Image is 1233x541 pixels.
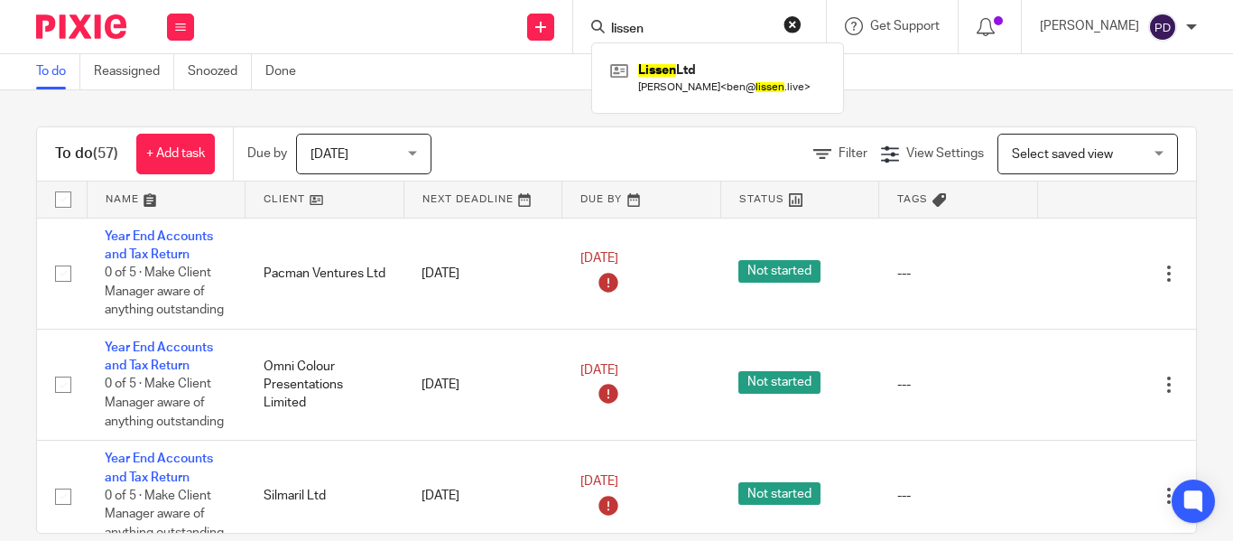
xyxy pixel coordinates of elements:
[580,475,618,488] span: [DATE]
[55,145,118,163] h1: To do
[738,482,820,505] span: Not started
[403,329,562,440] td: [DATE]
[897,376,1020,394] div: ---
[580,253,618,266] span: [DATE]
[247,145,287,163] p: Due by
[105,230,213,261] a: Year End Accounts and Tax Return
[897,487,1020,505] div: ---
[897,265,1020,283] div: ---
[839,147,867,160] span: Filter
[105,490,224,539] span: 0 of 5 · Make Client Manager aware of anything outstanding
[36,14,126,39] img: Pixie
[1148,13,1177,42] img: svg%3E
[105,452,213,483] a: Year End Accounts and Tax Return
[246,329,404,440] td: Omni Colour Presentations Limited
[1012,148,1113,161] span: Select saved view
[1040,17,1139,35] p: [PERSON_NAME]
[906,147,984,160] span: View Settings
[105,341,213,372] a: Year End Accounts and Tax Return
[265,54,310,89] a: Done
[403,218,562,329] td: [DATE]
[897,194,928,204] span: Tags
[311,148,348,161] span: [DATE]
[580,364,618,377] span: [DATE]
[94,54,174,89] a: Reassigned
[93,146,118,161] span: (57)
[136,134,215,174] a: + Add task
[783,15,802,33] button: Clear
[188,54,252,89] a: Snoozed
[609,22,772,38] input: Search
[246,218,404,329] td: Pacman Ventures Ltd
[36,54,80,89] a: To do
[105,266,224,316] span: 0 of 5 · Make Client Manager aware of anything outstanding
[738,371,820,394] span: Not started
[870,20,940,33] span: Get Support
[738,260,820,283] span: Not started
[105,378,224,428] span: 0 of 5 · Make Client Manager aware of anything outstanding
